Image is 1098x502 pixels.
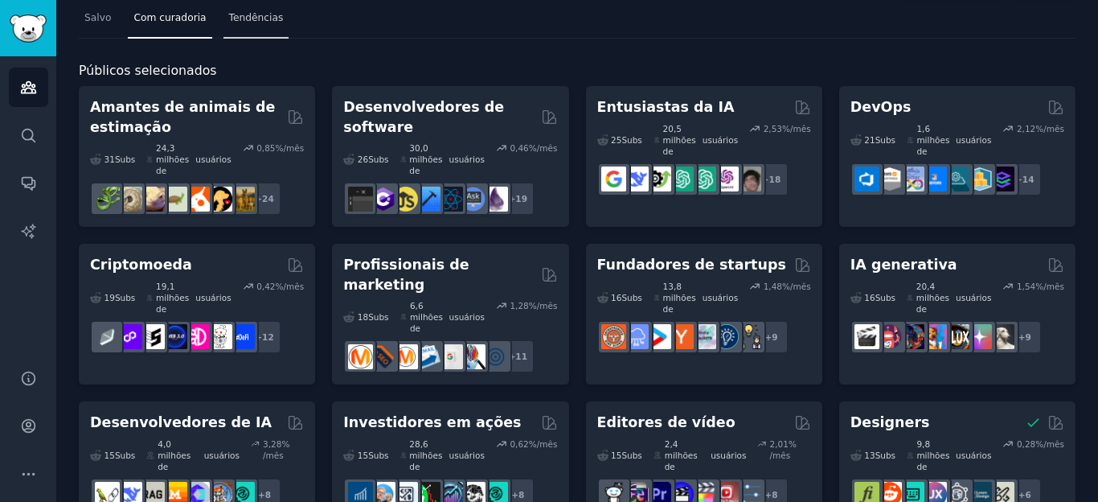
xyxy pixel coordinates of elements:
[104,154,115,164] font: 31
[90,414,272,430] font: Desenvolvedores de IA
[916,439,949,471] font: 9,8 milhões de
[449,451,485,460] font: usuários
[256,143,275,153] font: 0,85
[597,257,786,273] font: Fundadores de startups
[230,324,255,349] img: definição_
[601,324,626,349] img: EmpreendedorRideAlong
[115,154,135,164] font: Subs
[162,187,187,212] img: tartaruga
[358,154,368,164] font: 26
[663,282,696,314] font: 13,8 milhões de
[782,124,811,134] font: %/mês
[669,167,694,191] img: Design do prompt do chatgpt
[207,324,232,349] img: CriptoNotícias
[956,135,991,145] font: usuários
[875,293,895,302] font: Subs
[229,12,284,23] font: Tendências
[276,282,305,291] font: %/mês
[899,324,924,349] img: sonho profundo
[1017,124,1035,134] font: 2,12
[95,187,120,212] img: herpetologia
[1026,332,1031,342] font: 9
[276,143,305,153] font: %/mês
[956,451,991,460] font: usuários
[510,301,528,311] font: 1,28
[967,167,992,191] img: aws_cdk
[691,167,716,191] img: prompts_do_chatgpt_
[1018,490,1026,500] font: +
[358,312,368,322] font: 18
[691,324,716,349] img: indiehackers
[416,187,440,212] img: Programação iOS
[449,312,485,322] font: usuários
[115,451,135,460] font: Subs
[263,439,281,449] font: 3,28
[621,451,641,460] font: Subs
[140,324,165,349] img: participante da etnia
[371,344,395,369] img: bigseo
[195,293,231,302] font: usuários
[410,301,443,333] font: 6,6 milhões de
[669,324,694,349] img: ycombinator
[515,352,527,361] font: 11
[624,167,649,191] img: Busca Profunda
[782,282,811,291] font: %/mês
[185,324,210,349] img: defiblockchain
[262,194,274,204] font: 24
[764,282,782,291] font: 1,48
[348,344,373,369] img: marketing_de_conteúdo
[84,12,111,23] font: Salvo
[621,135,641,145] font: Subs
[1035,439,1064,449] font: %/mês
[1022,175,1034,184] font: 14
[769,175,781,184] font: 18
[438,187,463,212] img: reativo nativo
[90,99,276,135] font: Amantes de animais de estimação
[864,293,875,302] font: 16
[140,187,165,212] img: lagartixas-leopardo
[854,167,879,191] img: azuredevops
[1017,282,1035,291] font: 1,54
[956,293,991,302] font: usuários
[711,451,746,460] font: usuários
[989,167,1014,191] img: Engenheiros de plataforma
[156,282,189,314] font: 19,1 milhões de
[967,324,992,349] img: starryai
[597,99,735,115] font: Entusiastas da IA
[989,324,1014,349] img: Cabine dos Sonhos
[204,451,240,460] font: usuários
[601,167,626,191] img: GoogleGeminiAI
[769,439,796,460] font: % /mês
[438,344,463,369] img: anúncios do Google
[703,135,738,145] font: usuários
[510,143,528,153] font: 0,46
[624,324,649,349] img: SaaS
[916,282,949,314] font: 20,4 milhões de
[764,490,772,500] font: +
[207,187,232,212] img: PetAdvice
[117,187,142,212] img: bola python
[368,451,388,460] font: Subs
[79,6,117,39] a: Salvo
[646,167,671,191] img: Catálogo de ferramentas de IA
[10,14,47,43] img: Logotipo do GummySearch
[368,154,388,164] font: Subs
[162,324,187,349] img: web3
[703,293,738,302] font: usuários
[461,344,485,369] img: Pesquisa de Marketing
[529,301,558,311] font: %/mês
[104,451,115,460] font: 15
[864,451,875,460] font: 13
[223,6,289,39] a: Tendências
[258,490,265,500] font: +
[256,282,275,291] font: 0,42
[510,439,528,449] font: 0,62
[854,324,879,349] img: aivideo
[416,344,440,369] img: Marketing por e-mail
[877,324,902,349] img: dalle2
[95,324,120,349] img: finanças étnicas
[133,12,206,23] font: Com curadoria
[343,257,469,293] font: Profissionais de marketing
[850,414,930,430] font: Designers
[343,99,504,135] font: Desenvolvedores de software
